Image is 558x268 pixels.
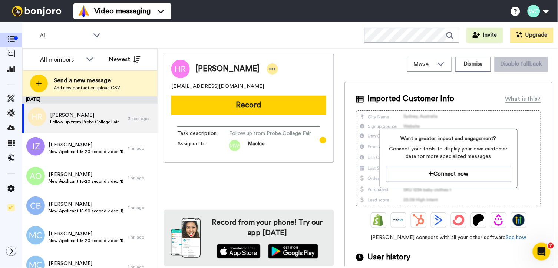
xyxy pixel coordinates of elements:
[49,238,124,244] span: New Applicant 15-20 second video: 1) Personal introduction if you haven’t previously spoken with ...
[103,52,146,67] button: Newest
[467,28,503,43] button: Invite
[367,252,410,263] span: User history
[49,141,124,149] span: [PERSON_NAME]
[49,178,124,184] span: New Applicant 15-20 second video: 1) Personal introduction if you haven’t previously spoken with ...
[128,205,154,211] div: 1 hr. ago
[49,149,124,155] span: New Applicant 15-20 second video: 1) Personal introduction if you haven’t previously spoken with ...
[171,96,326,115] button: Record
[533,243,551,261] iframe: Intercom live chat
[548,243,554,249] span: 7
[511,28,554,43] button: Upgrade
[49,260,124,267] span: [PERSON_NAME]
[248,140,265,151] span: Mackie
[9,6,65,16] img: bj-logo-header-white.svg
[229,140,240,151] img: mw.png
[40,31,89,40] span: All
[373,214,384,226] img: Shopify
[177,130,229,137] span: Task description :
[356,234,541,241] span: [PERSON_NAME] connects with all your other software
[49,171,124,178] span: [PERSON_NAME]
[268,244,318,259] img: playstore
[78,5,90,17] img: vm-color.svg
[386,166,511,182] button: Connect now
[493,214,505,226] img: Drip
[7,204,15,211] img: Checklist.svg
[413,214,425,226] img: Hubspot
[49,201,124,208] span: [PERSON_NAME]
[94,6,151,16] span: Video messaging
[26,226,45,245] img: mc.png
[386,135,511,142] span: Want a greater impact and engagement?
[171,83,264,90] span: [EMAIL_ADDRESS][DOMAIN_NAME]
[386,145,511,160] span: Connect your tools to display your own customer data for more specialized messages
[128,116,154,122] div: 3 sec. ago
[505,95,541,103] div: What is this?
[128,234,154,240] div: 1 hr. ago
[50,112,119,119] span: [PERSON_NAME]
[22,96,158,104] div: [DATE]
[506,235,526,240] a: See how
[54,85,120,91] span: Add new contact or upload CSV
[40,55,82,64] div: All members
[49,208,124,214] span: New Applicant 15-20 second video: 1) Personal introduction if you haven’t previously spoken with ...
[50,119,119,125] span: Follow up from Probe College Fair
[455,57,491,72] button: Dismiss
[128,145,154,151] div: 1 hr. ago
[195,63,260,75] span: [PERSON_NAME]
[54,76,120,85] span: Send a new message
[26,196,45,215] img: cb.png
[28,107,46,126] img: avatar
[217,244,261,259] img: appstore
[393,214,405,226] img: Ontraport
[49,230,124,238] span: [PERSON_NAME]
[513,214,525,226] img: GoHighLevel
[473,214,485,226] img: Patreon
[229,130,311,137] span: Follow up from Probe College Fair
[367,93,454,105] span: Imported Customer Info
[177,140,229,151] span: Assigned to:
[413,60,433,69] span: Move
[128,175,154,181] div: 1 hr. ago
[26,137,45,156] img: jz.png
[208,217,327,238] h4: Record from your phone! Try our app [DATE]
[171,60,190,78] img: Image of Hannah Ramsey
[433,214,445,226] img: ActiveCampaign
[495,57,548,72] button: Disable fallback
[26,167,45,185] img: ao.png
[171,218,201,258] img: download
[453,214,465,226] img: ConvertKit
[320,137,326,143] div: Tooltip anchor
